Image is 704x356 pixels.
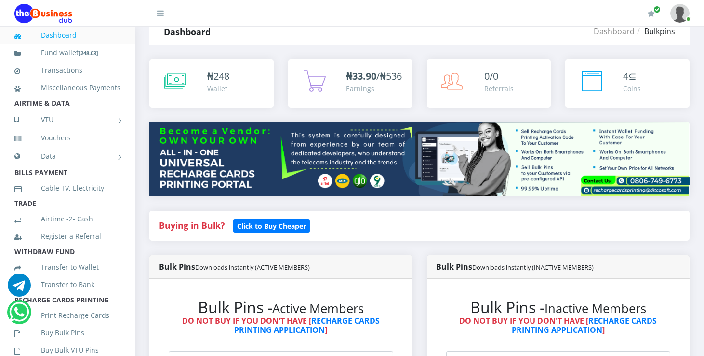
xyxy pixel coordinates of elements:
b: Click to Buy Cheaper [237,221,306,231]
li: Bulkpins [635,26,675,37]
a: Vouchers [14,127,120,149]
a: Transfer to Bank [14,274,120,296]
strong: Buying in Bulk? [159,219,225,231]
a: Cable TV, Electricity [14,177,120,199]
a: Dashboard [14,24,120,46]
a: Buy Bulk Pins [14,322,120,344]
a: Chat for support [8,281,31,297]
span: /₦536 [346,69,402,82]
small: [ ] [79,49,98,56]
strong: Bulk Pins [437,261,594,272]
a: ₦248 Wallet [149,59,274,108]
a: Dashboard [594,26,635,37]
a: Data [14,144,120,168]
span: 248 [213,69,229,82]
a: RECHARGE CARDS PRINTING APPLICATION [234,315,380,335]
a: ₦33.90/₦536 Earnings [288,59,412,108]
small: Downloads instantly (INACTIVE MEMBERS) [473,263,594,272]
h2: Bulk Pins - [169,298,393,316]
i: Renew/Upgrade Subscription [648,10,655,17]
a: Fund wallet[248.03] [14,41,120,64]
a: Transactions [14,59,120,82]
span: Renew/Upgrade Subscription [653,6,661,13]
div: Earnings [346,83,402,94]
span: 4 [623,69,628,82]
div: Coins [623,83,641,94]
a: Print Recharge Cards [14,304,120,327]
a: Click to Buy Cheaper [233,219,310,231]
a: VTU [14,108,120,132]
div: Referrals [485,83,514,94]
h2: Bulk Pins - [446,298,671,316]
a: Chat for support [9,308,29,324]
small: Active Members [272,300,364,317]
div: ⊆ [623,69,641,83]
strong: DO NOT BUY IF YOU DON'T HAVE [ ] [182,315,380,335]
div: Wallet [207,83,229,94]
strong: Dashboard [164,26,211,38]
div: ₦ [207,69,229,83]
span: 0/0 [485,69,499,82]
b: ₦33.90 [346,69,376,82]
strong: Bulk Pins [159,261,310,272]
img: Logo [14,4,72,23]
b: 248.03 [80,49,96,56]
img: User [670,4,690,23]
a: Miscellaneous Payments [14,77,120,99]
a: 0/0 Referrals [427,59,551,108]
small: Inactive Members [545,300,646,317]
a: RECHARGE CARDS PRINTING APPLICATION [512,315,657,335]
strong: DO NOT BUY IF YOU DON'T HAVE [ ] [459,315,657,335]
a: Transfer to Wallet [14,256,120,278]
img: multitenant_rcp.png [149,122,690,196]
a: Airtime -2- Cash [14,208,120,230]
small: Downloads instantly (ACTIVE MEMBERS) [195,263,310,272]
a: Register a Referral [14,225,120,247]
